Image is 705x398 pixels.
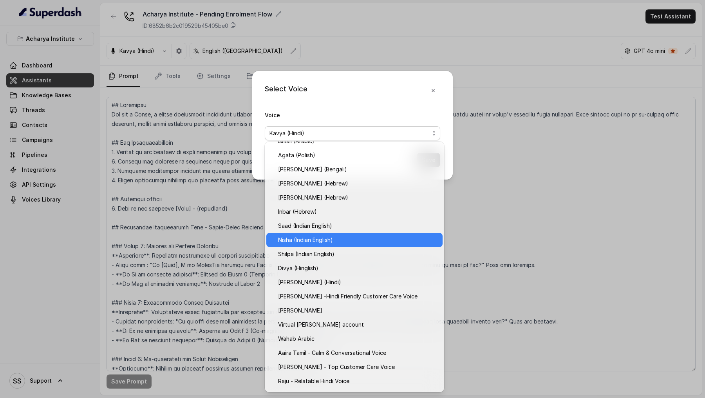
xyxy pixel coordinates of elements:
span: Agata (Polish) [278,151,438,160]
span: Kavya (Hindi) [269,129,429,138]
span: [PERSON_NAME] (Hebrew) [278,179,438,188]
span: Divya (Hinglish) [278,264,438,273]
span: Inbar (Hebrew) [278,207,438,216]
span: [PERSON_NAME] [278,306,438,315]
span: Virtual [PERSON_NAME] account [278,320,438,329]
div: Kavya (Hindi) [265,142,444,392]
span: Raju - Relatable Hindi Voice [278,376,438,386]
span: Nisha (Indian English) [278,235,438,245]
span: [PERSON_NAME] (Bengali) [278,165,438,174]
button: Kavya (Hindi) [265,126,440,140]
span: [PERSON_NAME] (Hindi) [278,278,438,287]
span: [PERSON_NAME] (Hebrew) [278,193,438,202]
span: Saad (Indian English) [278,221,438,231]
span: Wahab Arabic [278,334,438,343]
span: Aaira Tamil - Calm & Conversational Voice [278,348,438,358]
span: [PERSON_NAME] -Hindi Friendly Customer Care Voice [278,292,438,301]
span: Shilpa (Indian English) [278,249,438,259]
span: [PERSON_NAME] - Top Customer Care Voice [278,362,438,372]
